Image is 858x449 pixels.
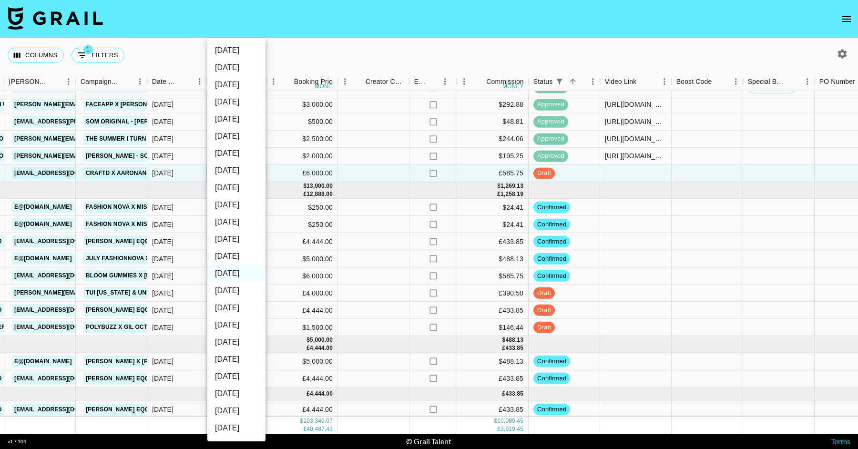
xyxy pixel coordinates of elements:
li: [DATE] [207,299,266,316]
li: [DATE] [207,214,266,231]
li: [DATE] [207,351,266,368]
li: [DATE] [207,402,266,419]
li: [DATE] [207,265,266,282]
li: [DATE] [207,334,266,351]
li: [DATE] [207,128,266,145]
li: [DATE] [207,196,266,214]
li: [DATE] [207,145,266,162]
li: [DATE] [207,419,266,437]
li: [DATE] [207,93,266,111]
li: [DATE] [207,282,266,299]
li: [DATE] [207,231,266,248]
li: [DATE] [207,59,266,76]
li: [DATE] [207,179,266,196]
li: [DATE] [207,162,266,179]
li: [DATE] [207,368,266,385]
li: [DATE] [207,316,266,334]
li: [DATE] [207,42,266,59]
li: [DATE] [207,385,266,402]
li: [DATE] [207,248,266,265]
li: [DATE] [207,111,266,128]
li: [DATE] [207,76,266,93]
